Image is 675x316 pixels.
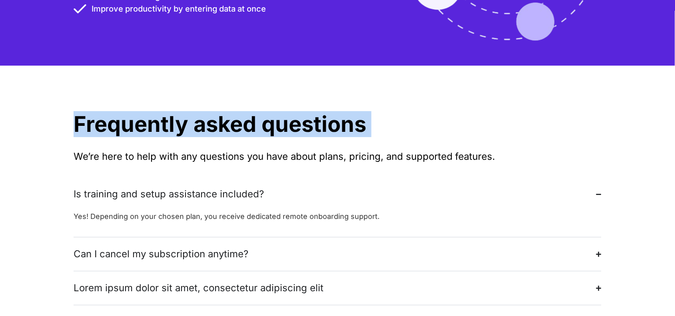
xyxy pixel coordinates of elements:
summary: Can I cancel my subscription anytime? [74,237,601,271]
h2: Frequently asked questions [74,113,601,135]
iframe: Chat Widget [635,278,675,316]
div: Lorem ipsum dolor sit amet, consectetur adipiscing elit [74,281,324,295]
summary: Lorem ipsum dolor sit amet, consectetur adipiscing elit [74,271,601,305]
p: We’re here to help with any questions you have about plans, pricing, and supported features. [74,149,601,164]
summary: Is training and setup assistance included? [74,177,601,211]
div: Is training and setup assistance included? [74,187,264,201]
p: Yes! Depending on your chosen plan, you receive dedicated remote onboarding support. [74,211,601,222]
span: Improve productivity by entering data at once [90,3,266,15]
div: Can I cancel my subscription anytime? [74,247,248,261]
